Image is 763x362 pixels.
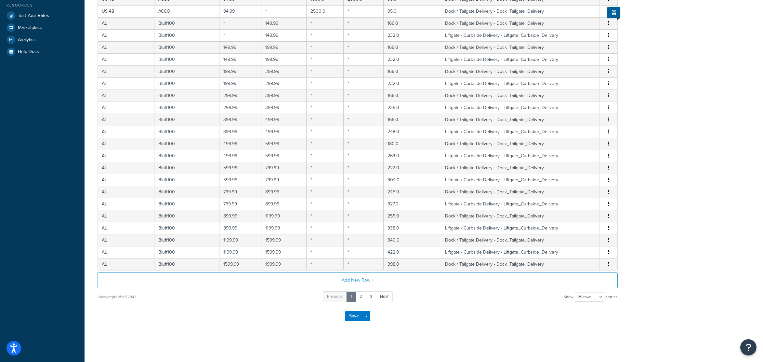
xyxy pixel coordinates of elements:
td: AL [98,186,154,198]
td: Liftgate / Curbside Delivery - Liftgate_Curbside_Delivery [441,198,600,210]
td: 199.99 [261,53,307,65]
a: Marketplace [5,22,80,34]
td: ACCO [154,5,219,17]
td: 2500.0 [307,5,344,17]
td: 255.0 [384,210,441,222]
td: Dock / Tailgate Delivery - Dock_Tailgate_Delivery [441,186,600,198]
td: Bluff100 [154,186,219,198]
td: AL [98,246,154,258]
td: Dock / Tailgate Delivery - Dock_Tailgate_Delivery [441,65,600,77]
li: Analytics [5,34,80,46]
td: 399.99 [219,126,261,138]
td: Bluff100 [154,162,219,174]
td: 149.99 [219,53,261,65]
td: Bluff100 [154,258,219,270]
td: 95.0 [384,5,441,17]
td: 799.99 [261,162,307,174]
td: Bluff100 [154,126,219,138]
td: 799.99 [219,186,261,198]
td: Bluff100 [154,174,219,186]
td: AL [98,150,154,162]
td: Bluff100 [154,234,219,246]
td: 149.99 [261,17,307,29]
td: AL [98,258,154,270]
td: 340.0 [384,234,441,246]
span: Analytics [18,37,36,43]
td: Dock / Tailgate Delivery - Dock_Tailgate_Delivery [441,17,600,29]
td: Liftgate / Curbside Delivery - Liftgate_Curbside_Delivery [441,102,600,114]
td: 1199.99 [261,210,307,222]
td: AL [98,17,154,29]
td: Liftgate / Curbside Delivery - Liftgate_Curbside_Delivery [441,150,600,162]
td: AL [98,138,154,150]
td: Bluff100 [154,53,219,65]
td: 899.99 [261,186,307,198]
a: Next [376,291,393,302]
td: AL [98,90,154,102]
td: 1599.99 [219,258,261,270]
td: 299.99 [261,77,307,90]
a: 3 [366,291,376,302]
span: Test Your Rates [18,13,49,19]
button: Open Resource Center [740,339,756,355]
span: Marketplace [18,25,42,31]
a: 1 [346,291,356,302]
td: AL [98,77,154,90]
td: 94.99 [219,5,261,17]
td: AL [98,41,154,53]
td: 599.99 [261,150,307,162]
td: 166.0 [384,17,441,29]
td: 166.0 [384,65,441,77]
td: Dock / Tailgate Delivery - Dock_Tailgate_Delivery [441,90,600,102]
td: 199.99 [261,41,307,53]
td: 304.0 [384,174,441,186]
td: 149.99 [261,29,307,41]
td: AL [98,65,154,77]
td: 248.0 [384,126,441,138]
td: AL [98,234,154,246]
td: 899.99 [219,222,261,234]
td: 166.0 [384,114,441,126]
td: 180.0 [384,138,441,150]
td: 199.99 [219,77,261,90]
td: 799.99 [261,174,307,186]
td: US 48 [98,5,154,17]
td: 399.99 [261,90,307,102]
td: Liftgate / Curbside Delivery - Liftgate_Curbside_Delivery [441,174,600,186]
td: 599.99 [219,162,261,174]
div: Resources [5,3,80,8]
td: 232.0 [384,77,441,90]
td: 599.99 [261,138,307,150]
td: Dock / Tailgate Delivery - Dock_Tailgate_Delivery [441,5,600,17]
td: AL [98,210,154,222]
td: 1199.99 [261,222,307,234]
td: AL [98,162,154,174]
td: Dock / Tailgate Delivery - Dock_Tailgate_Delivery [441,138,600,150]
td: 327.0 [384,198,441,210]
td: 235.0 [384,102,441,114]
a: 2 [355,291,366,302]
td: Bluff100 [154,102,219,114]
span: Help Docs [18,49,39,55]
span: entries [605,292,618,301]
td: 1199.99 [219,246,261,258]
td: Liftgate / Curbside Delivery - Liftgate_Curbside_Delivery [441,222,600,234]
td: 899.99 [261,198,307,210]
td: 199.99 [219,65,261,77]
td: 222.0 [384,162,441,174]
button: Show Help Docs [607,7,620,18]
td: Dock / Tailgate Delivery - Dock_Tailgate_Delivery [441,162,600,174]
a: Test Your Rates [5,10,80,21]
button: Save [345,311,363,321]
td: 399.99 [219,114,261,126]
td: Liftgate / Curbside Delivery - Liftgate_Curbside_Delivery [441,29,600,41]
td: Dock / Tailgate Delivery - Dock_Tailgate_Delivery [441,258,600,270]
td: AL [98,53,154,65]
button: Add New Row + [98,272,618,288]
td: 499.99 [261,126,307,138]
span: Show [564,292,573,301]
td: AL [98,174,154,186]
td: Bluff100 [154,246,219,258]
td: Bluff100 [154,65,219,77]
